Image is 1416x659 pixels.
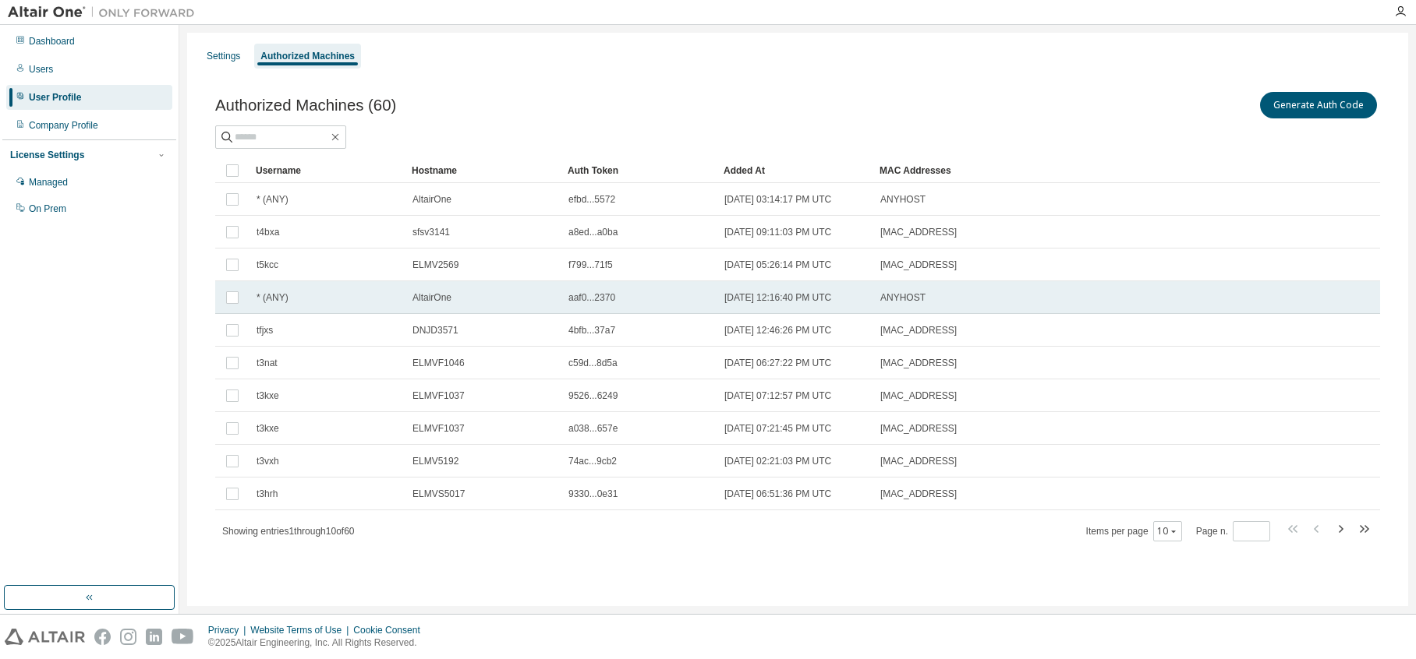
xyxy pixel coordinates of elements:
[412,291,451,304] span: AltairOne
[257,389,279,402] span: t3kxe
[172,629,194,645] img: youtube.svg
[724,259,831,271] span: [DATE] 05:26:14 PM UTC
[146,629,162,645] img: linkedin.svg
[880,226,957,238] span: [MAC_ADDRESS]
[257,226,279,238] span: t4bxa
[208,636,430,650] p: © 2025 Altair Engineering, Inc. All Rights Reserved.
[412,389,465,402] span: ELMVF1037
[880,422,957,435] span: [MAC_ADDRESS]
[29,203,66,215] div: On Prem
[568,324,615,337] span: 4bfb...37a7
[257,488,278,500] span: t3hrh
[412,158,555,183] div: Hostname
[207,50,240,62] div: Settings
[8,5,203,20] img: Altair One
[880,291,926,304] span: ANYHOST
[5,629,85,645] img: altair_logo.svg
[120,629,136,645] img: instagram.svg
[568,357,618,369] span: c59d...8d5a
[412,259,458,271] span: ELMV2569
[29,63,53,76] div: Users
[1157,525,1178,537] button: 10
[880,193,926,206] span: ANYHOST
[880,324,957,337] span: [MAC_ADDRESS]
[1086,521,1182,541] span: Items per page
[29,35,75,48] div: Dashboard
[257,259,278,271] span: t5kcc
[724,357,831,369] span: [DATE] 06:27:22 PM UTC
[208,624,250,636] div: Privacy
[29,119,98,132] div: Company Profile
[412,455,458,467] span: ELMV5192
[880,357,957,369] span: [MAC_ADDRESS]
[257,193,289,206] span: * (ANY)
[215,97,396,115] span: Authorized Machines (60)
[880,455,957,467] span: [MAC_ADDRESS]
[724,389,831,402] span: [DATE] 07:12:57 PM UTC
[257,324,273,337] span: tfjxs
[724,291,831,304] span: [DATE] 12:16:40 PM UTC
[568,291,615,304] span: aaf0...2370
[94,629,111,645] img: facebook.svg
[256,158,399,183] div: Username
[724,455,831,467] span: [DATE] 02:21:03 PM UTC
[724,324,831,337] span: [DATE] 12:46:26 PM UTC
[880,158,1216,183] div: MAC Addresses
[250,624,353,636] div: Website Terms of Use
[568,158,711,183] div: Auth Token
[260,50,355,62] div: Authorized Machines
[568,389,618,402] span: 9526...6249
[412,357,465,369] span: ELMVF1046
[724,488,831,500] span: [DATE] 06:51:36 PM UTC
[257,455,279,467] span: t3vxh
[880,389,957,402] span: [MAC_ADDRESS]
[724,226,831,238] span: [DATE] 09:11:03 PM UTC
[724,422,831,435] span: [DATE] 07:21:45 PM UTC
[568,226,618,238] span: a8ed...a0ba
[568,193,615,206] span: efbd...5572
[412,324,458,337] span: DNJD3571
[568,259,613,271] span: f799...71f5
[724,158,867,183] div: Added At
[412,422,465,435] span: ELMVF1037
[568,422,618,435] span: a038...657e
[880,488,957,500] span: [MAC_ADDRESS]
[568,455,617,467] span: 74ac...9cb2
[222,526,355,537] span: Showing entries 1 through 10 of 60
[412,193,451,206] span: AltairOne
[10,149,84,161] div: License Settings
[412,488,465,500] span: ELMVS5017
[724,193,831,206] span: [DATE] 03:14:17 PM UTC
[353,624,429,636] div: Cookie Consent
[29,91,81,104] div: User Profile
[1196,521,1270,541] span: Page n.
[257,291,289,304] span: * (ANY)
[257,422,279,435] span: t3kxe
[257,357,278,369] span: t3nat
[412,226,450,238] span: sfsv3141
[1260,92,1377,118] button: Generate Auth Code
[568,488,618,500] span: 9330...0e31
[29,176,68,189] div: Managed
[880,259,957,271] span: [MAC_ADDRESS]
